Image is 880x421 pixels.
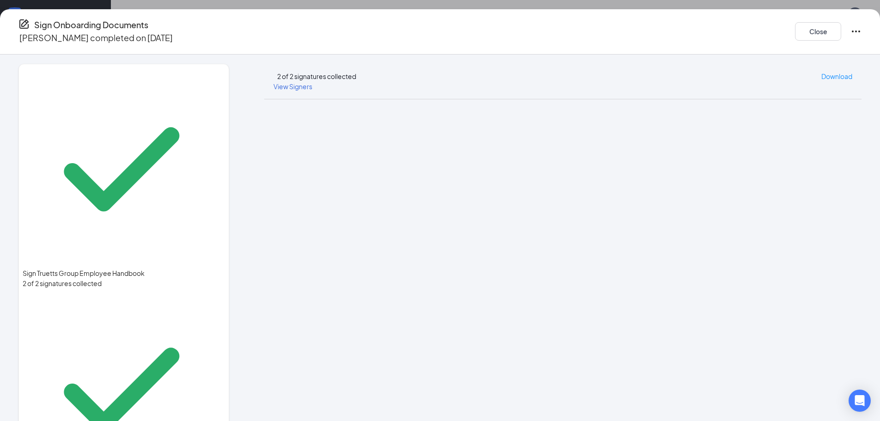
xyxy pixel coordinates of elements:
[23,268,225,278] span: Sign Truetts Group Employee Handbook
[821,71,852,81] a: Download
[849,390,871,412] div: Open Intercom Messenger
[19,31,173,44] p: [PERSON_NAME] completed on [DATE]
[795,22,841,41] button: Close
[273,82,312,91] span: View Signers
[277,71,356,81] div: 2 of 2 signatures collected
[34,18,148,31] h4: Sign Onboarding Documents
[18,18,30,30] svg: CompanyDocumentIcon
[850,26,862,37] svg: Ellipses
[821,72,852,80] span: Download
[264,99,862,421] iframe: Sign Truetts Group Employee Handbook
[23,278,225,288] div: 2 of 2 signatures collected
[23,70,220,268] svg: Checkmark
